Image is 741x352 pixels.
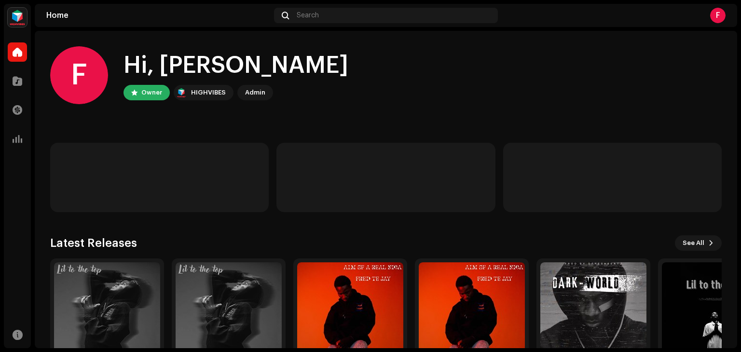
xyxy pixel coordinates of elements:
div: Home [46,12,270,19]
h3: Latest Releases [50,235,137,251]
span: See All [683,233,704,253]
div: HIGHVIBES [191,87,226,98]
img: feab3aad-9b62-475c-8caf-26f15a9573ee [176,87,187,98]
div: F [50,46,108,104]
div: Hi, [PERSON_NAME] [123,50,348,81]
span: Search [297,12,319,19]
button: See All [675,235,722,251]
div: Admin [245,87,265,98]
div: F [710,8,726,23]
div: Owner [141,87,162,98]
img: feab3aad-9b62-475c-8caf-26f15a9573ee [8,8,27,27]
